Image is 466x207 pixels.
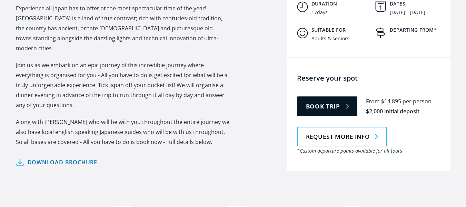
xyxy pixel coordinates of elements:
h5: Suitable for [311,27,369,33]
div: $2,000 [366,107,383,115]
em: *Custom departure points available for all tours [297,147,402,154]
p: Experience all Japan has to offer at the most spectacular time of the year! [GEOGRAPHIC_DATA] is ... [16,3,230,53]
div: days [317,10,328,15]
div: From [366,97,380,105]
div: Adults & seniors [311,36,349,42]
div: per person [403,97,432,105]
div: initial deposit [384,107,419,115]
div: 17 [311,10,317,15]
h5: Dates [390,1,447,7]
div: [DATE] - [DATE] [390,10,425,15]
h4: Reserve your spot [297,73,447,83]
a: Download brochure [16,157,98,167]
h5: Departing from* [390,27,447,33]
h5: Duration [311,1,369,7]
a: Book trip [297,96,358,116]
div: $14,895 [381,97,401,105]
a: Request more info [297,127,387,146]
p: Along with [PERSON_NAME] who will be with you throughout the entire journey we also have local en... [16,117,230,147]
p: Join us as we embark on an epic journey of this incredible journey where everything is organised ... [16,60,230,110]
